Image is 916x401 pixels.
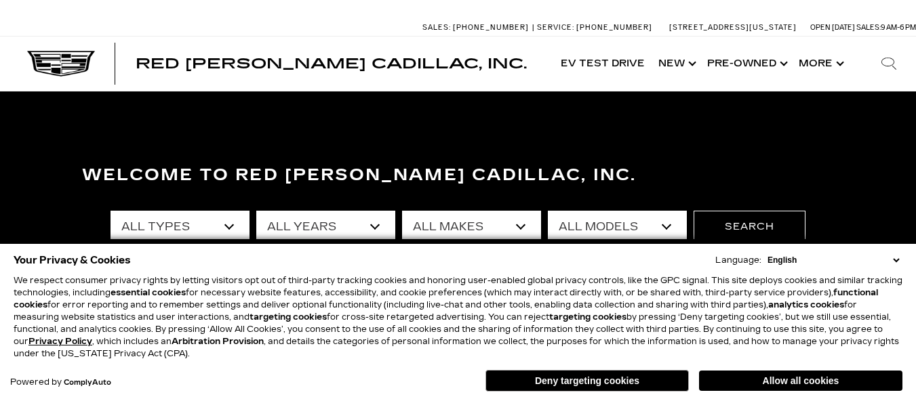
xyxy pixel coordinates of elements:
[111,288,186,297] strong: essential cookies
[28,337,92,346] a: Privacy Policy
[27,51,95,77] img: Cadillac Dark Logo with Cadillac White Text
[256,211,395,243] select: Filter by year
[792,37,848,91] button: More
[136,57,527,70] a: Red [PERSON_NAME] Cadillac, Inc.
[810,23,855,32] span: Open [DATE]
[402,211,541,243] select: Filter by make
[82,162,835,189] h3: Welcome to Red [PERSON_NAME] Cadillac, Inc.
[694,211,805,243] button: Search
[537,23,574,32] span: Service:
[532,24,656,31] a: Service: [PHONE_NUMBER]
[64,379,111,387] a: ComplyAuto
[111,211,250,243] select: Filter by type
[10,378,111,387] div: Powered by
[172,337,264,346] strong: Arbitration Provision
[764,254,902,266] select: Language Select
[453,23,529,32] span: [PHONE_NUMBER]
[485,370,689,392] button: Deny targeting cookies
[14,274,902,360] p: We respect consumer privacy rights by letting visitors opt out of third-party tracking cookies an...
[700,37,792,91] a: Pre-Owned
[549,312,626,322] strong: targeting cookies
[250,312,327,322] strong: targeting cookies
[554,37,652,91] a: EV Test Drive
[715,256,761,264] div: Language:
[699,371,902,391] button: Allow all cookies
[856,23,881,32] span: Sales:
[881,23,916,32] span: 9 AM-6 PM
[768,300,844,310] strong: analytics cookies
[422,23,451,32] span: Sales:
[669,23,797,32] a: [STREET_ADDRESS][US_STATE]
[136,56,527,72] span: Red [PERSON_NAME] Cadillac, Inc.
[652,37,700,91] a: New
[548,211,687,243] select: Filter by model
[422,24,532,31] a: Sales: [PHONE_NUMBER]
[576,23,652,32] span: [PHONE_NUMBER]
[14,251,131,270] span: Your Privacy & Cookies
